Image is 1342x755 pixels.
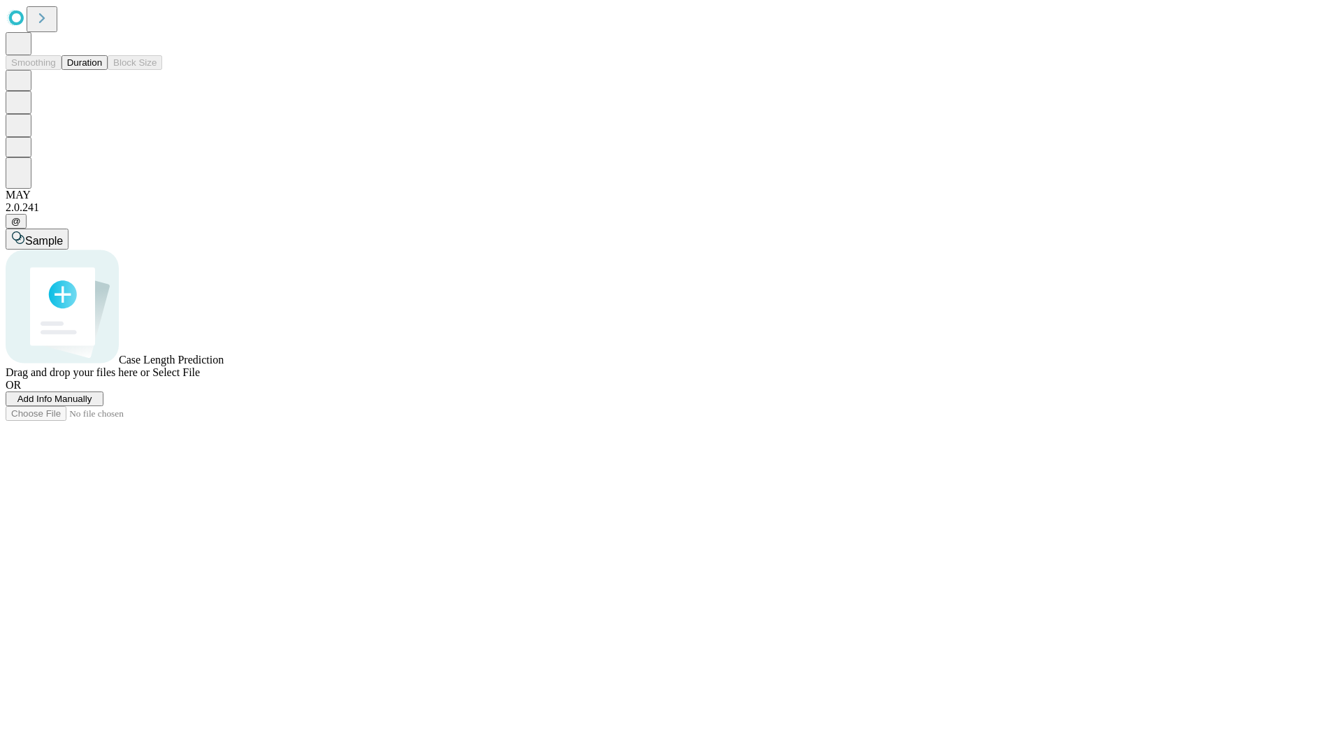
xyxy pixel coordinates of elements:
[152,366,200,378] span: Select File
[6,379,21,391] span: OR
[6,391,103,406] button: Add Info Manually
[25,235,63,247] span: Sample
[17,394,92,404] span: Add Info Manually
[6,201,1336,214] div: 2.0.241
[6,55,62,70] button: Smoothing
[119,354,224,366] span: Case Length Prediction
[6,366,150,378] span: Drag and drop your files here or
[62,55,108,70] button: Duration
[11,216,21,226] span: @
[6,189,1336,201] div: MAY
[6,214,27,229] button: @
[108,55,162,70] button: Block Size
[6,229,68,250] button: Sample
